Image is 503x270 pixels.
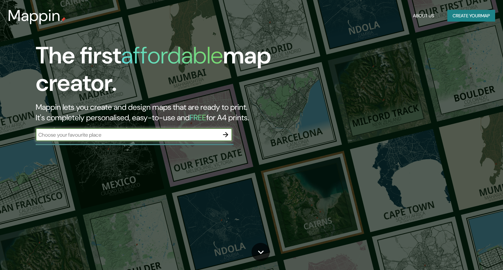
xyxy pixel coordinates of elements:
[36,102,287,123] h2: Mappin lets you create and design maps that are ready to print. It's completely personalised, eas...
[190,112,206,123] h5: FREE
[8,7,61,25] h3: Mappin
[36,42,287,102] h1: The first map creator.
[410,10,437,22] button: About Us
[447,10,495,22] button: Create yourmap
[121,40,223,71] h1: affordable
[36,131,219,139] input: Choose your favourite place
[61,17,66,22] img: mappin-pin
